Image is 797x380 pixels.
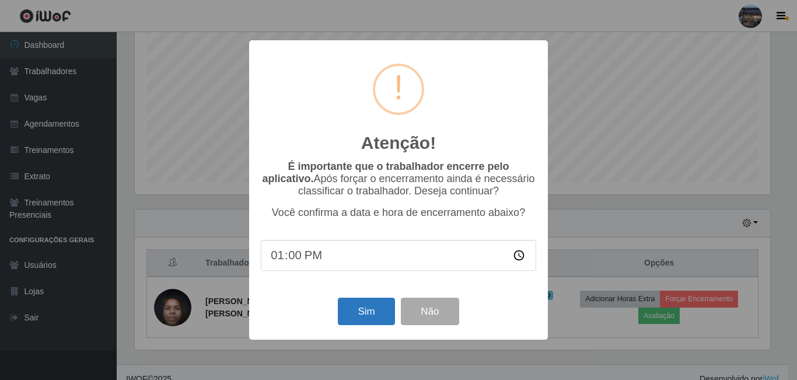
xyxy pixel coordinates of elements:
b: É importante que o trabalhador encerre pelo aplicativo. [262,161,509,184]
h2: Atenção! [361,133,436,154]
button: Não [401,298,459,325]
button: Sim [338,298,394,325]
p: Você confirma a data e hora de encerramento abaixo? [261,207,536,219]
p: Após forçar o encerramento ainda é necessário classificar o trabalhador. Deseja continuar? [261,161,536,197]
